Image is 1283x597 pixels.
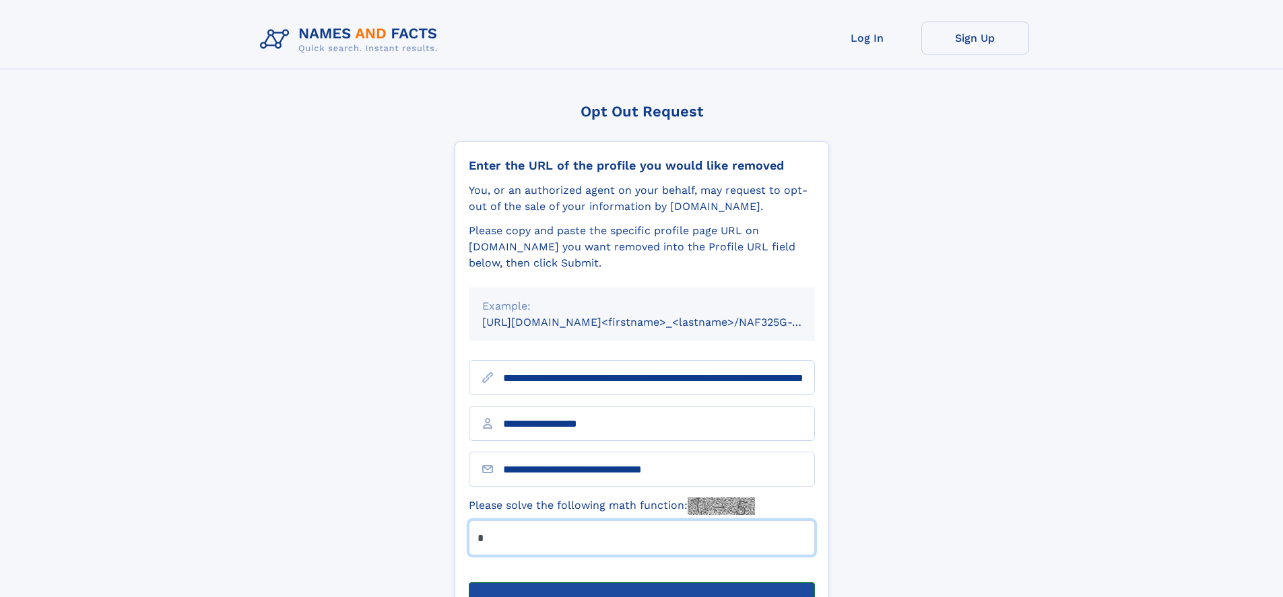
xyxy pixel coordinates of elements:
[255,22,449,58] img: Logo Names and Facts
[455,103,829,120] div: Opt Out Request
[469,497,755,515] label: Please solve the following math function:
[469,223,815,271] div: Please copy and paste the specific profile page URL on [DOMAIN_NAME] you want removed into the Pr...
[814,22,921,55] a: Log In
[482,316,841,328] small: [URL][DOMAIN_NAME]<firstname>_<lastname>/NAF325G-xxxxxxxx
[469,182,815,215] div: You, or an authorized agent on your behalf, may request to opt-out of the sale of your informatio...
[469,158,815,173] div: Enter the URL of the profile you would like removed
[921,22,1029,55] a: Sign Up
[482,298,801,314] div: Example:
